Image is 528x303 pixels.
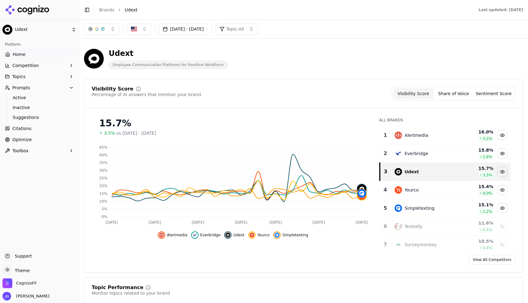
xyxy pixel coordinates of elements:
tspan: [DATE] [149,220,161,225]
a: Brands [99,7,114,12]
span: Inactive [13,104,66,111]
button: Visibility Score [393,88,434,99]
span: 1.6 % [483,154,492,159]
tspan: 20% [99,184,107,188]
a: Active [10,93,69,102]
button: Toolbox [2,146,76,156]
tr: 3udextUdext15.7%3.5%Hide udext data [380,163,510,181]
span: Optimize [12,137,32,143]
button: Hide alertmedia data [158,231,187,239]
img: alertmedia [159,233,164,238]
div: Visibility Score [92,86,133,91]
button: Hide yourco data [497,185,507,195]
tspan: [DATE] [192,220,204,225]
button: Open organization switcher [2,278,37,288]
span: 3.5 % [483,173,492,178]
button: Hide everbridge data [497,149,507,158]
img: Jay Nasibov [2,292,11,301]
div: Surveymonkey [404,242,437,248]
span: vs [DATE] - [DATE] [116,130,156,136]
tspan: 15% [99,191,107,196]
span: Toolbox [12,148,29,154]
img: United States [131,26,137,32]
div: Monitor topics related to your brand [92,290,170,296]
span: Udext [15,27,69,32]
div: 15.4 % [460,183,493,190]
tr: 4yourcoYourco15.4%0.0%Hide yourco data [380,181,510,199]
button: Hide alertmedia data [497,130,507,140]
div: Textedly [404,223,422,229]
div: Everbridge [404,150,428,157]
button: Hide udext data [224,231,244,239]
button: Hide simpletexting data [497,203,507,213]
tspan: [DATE] [106,220,118,225]
div: Topic Performance [92,285,143,290]
button: Hide everbridge data [191,231,221,239]
span: 3.5% [104,130,115,136]
img: yourco [358,191,366,200]
img: yourco [395,186,402,194]
div: 3 [383,168,388,175]
button: Hide yourco data [248,231,270,239]
div: 11.6 % [460,220,493,226]
div: Alertmedia [404,132,428,138]
button: Competition [2,61,76,70]
button: Hide simpletexting data [273,231,308,239]
tspan: 45% [99,145,107,149]
div: 15.7% [99,118,367,129]
img: textedly [395,223,402,230]
span: [PERSON_NAME] [14,293,49,299]
div: Udext [404,169,419,175]
span: Yourco [258,233,270,238]
span: Topic: All [226,26,244,32]
a: Suggestions [10,113,69,122]
span: Simpletexting [283,233,308,238]
button: Show textedly data [497,221,507,231]
span: Topics [12,74,26,80]
div: Percentage of AI answers that mention your brand [92,91,201,98]
div: Last updated: [DATE] [479,7,523,12]
tspan: [DATE] [269,220,282,225]
button: Show surveymonkey data [497,240,507,250]
span: Suggestions [13,114,66,120]
a: Inactive [10,103,69,112]
button: Share of Voice [434,88,474,99]
span: 0.0 % [483,191,492,196]
img: Udext [2,25,12,35]
a: Citations [2,124,76,133]
tspan: 35% [99,161,107,165]
img: everbridge [192,233,197,238]
img: Udext [84,49,104,69]
img: udext [358,184,366,193]
button: Hide udext data [497,167,507,177]
img: alertmedia [395,132,402,139]
span: Prompts [12,85,30,91]
button: Open user button [2,292,49,301]
span: Competition [12,62,39,69]
div: Yourco [404,187,419,193]
div: 2 [382,150,388,157]
div: 15.7 % [460,165,493,171]
div: Udext [109,48,228,58]
span: 3.2 % [483,136,492,141]
tspan: [DATE] [235,220,248,225]
span: 0.4 % [483,227,492,232]
tspan: 5% [102,207,107,211]
img: simpletexting [395,204,402,212]
div: 5 [382,204,388,212]
span: Employee Communication Platforms for Frontline Workforce [109,61,228,69]
tspan: [DATE] [355,220,368,225]
tspan: [DATE] [312,220,325,225]
tr: 5simpletextingSimpletexting15.1%1.2%Hide simpletexting data [380,199,510,217]
img: CognizoFF [2,278,12,288]
img: udext [225,233,230,238]
tr: 6textedlyTextedly11.6%0.4%Show textedly data [380,217,510,236]
span: Active [13,95,66,101]
span: 1.2 % [483,209,492,214]
span: CognizoFF [16,280,37,286]
nav: breadcrumb [99,7,466,13]
div: 15.1 % [460,202,493,208]
span: Udext [233,233,244,238]
img: udext [395,168,402,175]
tspan: 0% [102,215,107,219]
